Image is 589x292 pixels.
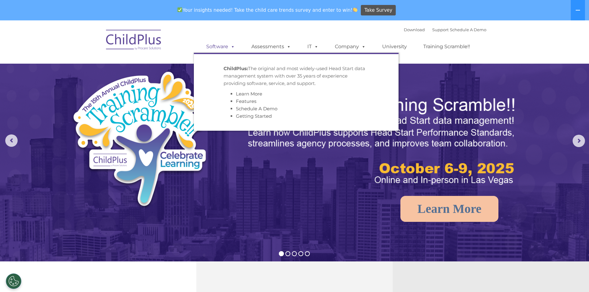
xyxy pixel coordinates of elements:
img: ✅ [177,7,182,12]
img: ChildPlus by Procare Solutions [103,25,165,56]
a: Software [200,40,241,53]
a: Schedule A Demo [236,106,277,112]
a: IT [301,40,325,53]
a: Training Scramble!! [417,40,476,53]
button: Cookies Settings [6,273,21,289]
a: Support [432,27,449,32]
a: Learn More [236,91,262,97]
a: Getting Started [236,113,272,119]
img: 👏 [353,7,357,12]
a: Features [236,98,256,104]
font: | [404,27,486,32]
strong: ChildPlus: [224,66,248,71]
a: Take Survey [361,5,396,16]
span: Take Survey [365,5,392,16]
span: Phone number [86,66,112,71]
span: Your insights needed! Take the child care trends survey and enter to win! [175,4,360,16]
a: Assessments [245,40,297,53]
a: Download [404,27,425,32]
a: University [376,40,413,53]
span: Last name [86,41,105,45]
a: Company [329,40,372,53]
a: Schedule A Demo [450,27,486,32]
p: The original and most widely-used Head Start data management system with over 35 years of experie... [224,65,369,87]
a: Learn More [400,196,498,222]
